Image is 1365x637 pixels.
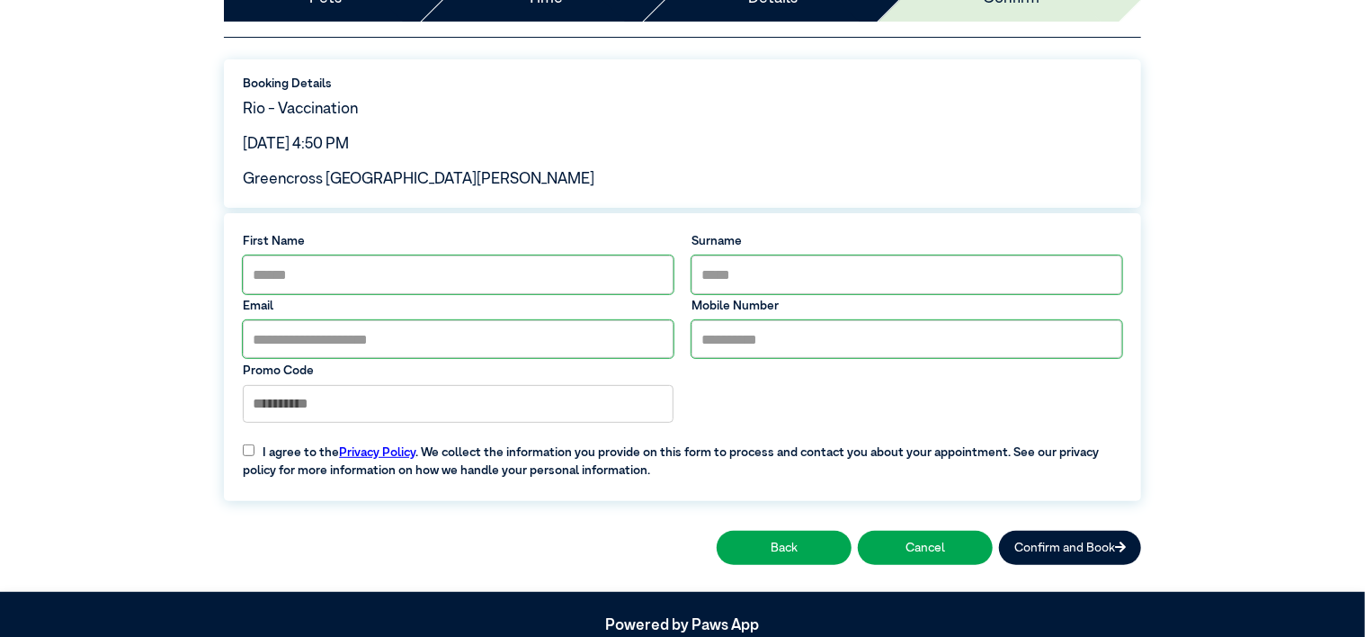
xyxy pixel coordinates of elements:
h5: Powered by Paws App [224,617,1141,635]
label: Promo Code [243,362,674,380]
button: Back [717,531,852,564]
label: Booking Details [243,75,1122,93]
a: Privacy Policy [339,446,415,459]
button: Confirm and Book [999,531,1141,564]
label: Surname [691,232,1122,250]
span: Rio - Vaccination [243,102,358,117]
label: I agree to the . We collect the information you provide on this form to process and contact you a... [234,431,1131,480]
label: First Name [243,232,674,250]
input: I agree to thePrivacy Policy. We collect the information you provide on this form to process and ... [243,444,254,456]
button: Cancel [858,531,993,564]
span: [DATE] 4:50 PM [243,137,349,152]
label: Mobile Number [691,297,1122,315]
span: Greencross [GEOGRAPHIC_DATA][PERSON_NAME] [243,172,594,187]
label: Email [243,297,674,315]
